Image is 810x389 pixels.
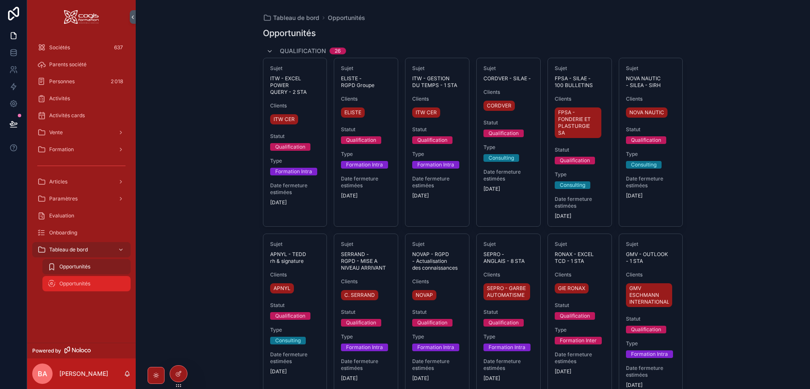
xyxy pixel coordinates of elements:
[341,126,391,133] span: Statut
[412,251,462,271] span: NOVAP - RGPD - Actualisation des connaissances
[560,157,590,164] div: Qualification
[341,333,391,340] span: Type
[49,229,77,236] span: Onboarding
[412,333,462,340] span: Type
[270,283,294,293] a: APNYL
[626,251,676,265] span: GMV - OUTLOOK - 1 STA
[417,344,454,351] div: Formation Intra
[112,42,126,53] div: 637
[59,280,90,287] span: Opportunités
[560,181,585,189] div: Consulting
[417,136,447,144] div: Qualification
[32,208,131,223] a: Evaluation
[275,312,305,320] div: Qualification
[341,375,391,382] span: [DATE]
[328,14,365,22] a: Opportunités
[626,96,676,102] span: Clients
[412,192,462,199] span: [DATE]
[341,358,391,372] span: Date fermeture estimées
[49,212,74,219] span: Evaluation
[555,302,605,309] span: Statut
[263,27,316,39] h1: Opportunités
[346,136,376,144] div: Qualification
[270,114,298,124] a: ITW CER
[49,146,74,153] span: Formation
[619,58,683,227] a: SujetNOVA NAUTIC - SILEA - SIRHClientsNOVA NAUTICStatutQualificationTypeConsultingDate fermeture ...
[489,319,519,327] div: Qualification
[270,75,320,96] span: ITW - EXCEL POWER QUERY - 2 STA
[631,350,668,358] div: Formation Intra
[270,368,320,375] span: [DATE]
[32,57,131,72] a: Parents société
[32,225,131,240] a: Onboarding
[341,278,391,285] span: Clients
[270,302,320,309] span: Statut
[483,65,533,72] span: Sujet
[32,91,131,106] a: Activités
[32,242,131,257] a: Tableau de bord
[346,344,383,351] div: Formation Intra
[626,65,676,72] span: Sujet
[341,65,391,72] span: Sujet
[555,283,589,293] a: GIE RONAX
[626,365,676,378] span: Date fermeture estimées
[483,251,533,265] span: SEPRO - ANGLAIS - 8 STA
[341,75,391,89] span: ELISTE - RGPD Groupe
[27,343,136,358] a: Powered by
[626,241,676,248] span: Sujet
[274,116,295,123] span: ITW CER
[27,34,136,302] div: scrollable content
[626,382,676,389] span: [DATE]
[555,351,605,365] span: Date fermeture estimées
[483,89,533,96] span: Clients
[483,333,533,340] span: Type
[270,271,320,278] span: Clients
[483,241,533,248] span: Sujet
[555,96,605,102] span: Clients
[263,14,319,22] a: Tableau de bord
[270,351,320,365] span: Date fermeture estimées
[49,95,70,102] span: Activités
[412,75,462,89] span: ITW - GESTION DU TEMPS - 1 STA
[270,158,320,164] span: Type
[341,290,378,300] a: C. SERRAND
[555,327,605,333] span: Type
[412,358,462,372] span: Date fermeture estimées
[417,319,447,327] div: Qualification
[341,251,391,271] span: SERRAND - RGPD - MISE A NIVEAU ARRIVANT
[32,74,131,89] a: Personnes2 018
[555,171,605,178] span: Type
[344,292,375,299] span: C. SERRAND
[476,58,541,227] a: SujetCORDVER - SILAE -ClientsCORDVERStatutQualificationTypeConsultingDate fermeture estimées[DATE]
[483,186,533,192] span: [DATE]
[412,107,440,118] a: ITW CER
[626,75,676,89] span: NOVA NAUTIC - SILEA - SIRH
[49,178,67,185] span: Articles
[344,109,361,116] span: ELISTE
[49,246,88,253] span: Tableau de bord
[483,119,533,126] span: Statut
[487,102,511,109] span: CORDVER
[270,199,320,206] span: [DATE]
[270,65,320,72] span: Sujet
[270,133,320,140] span: Statut
[275,143,305,151] div: Qualification
[270,102,320,109] span: Clients
[555,196,605,209] span: Date fermeture estimées
[555,107,601,138] a: FPSA - FONDERIE ET PLASTURGIE SA
[274,285,290,292] span: APNYL
[487,285,527,299] span: SEPRO - GARBE AUTOMATISME
[560,337,597,344] div: Formation Inter
[38,369,47,379] span: BA
[626,340,676,347] span: Type
[32,174,131,189] a: Articles
[341,107,365,118] a: ELISTE
[631,326,661,333] div: Qualification
[412,241,462,248] span: Sujet
[275,168,312,175] div: Formation Intra
[416,109,437,116] span: ITW CER
[555,241,605,248] span: Sujet
[334,58,398,227] a: SujetELISTE - RGPD GroupeClientsELISTEStatutQualificationTypeFormation IntraDate fermeture estimé...
[49,78,75,85] span: Personnes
